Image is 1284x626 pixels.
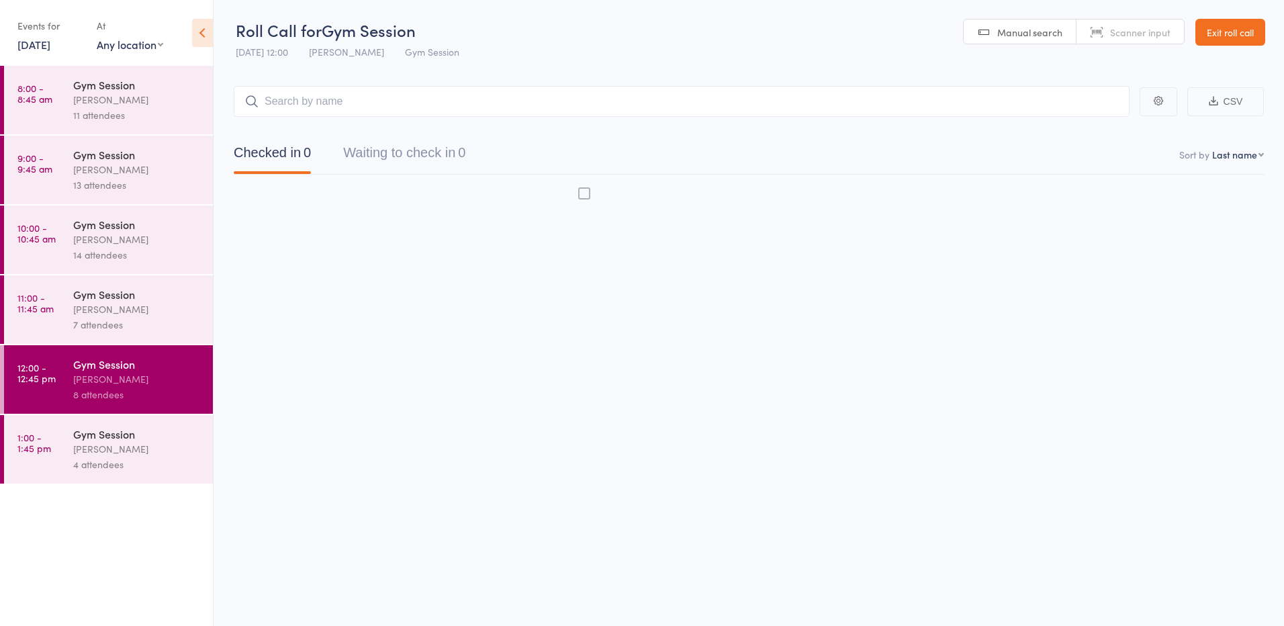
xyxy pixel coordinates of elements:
div: 0 [304,145,311,160]
div: Gym Session [73,147,201,162]
div: 14 attendees [73,247,201,263]
button: CSV [1187,87,1264,116]
a: 10:00 -10:45 amGym Session[PERSON_NAME]14 attendees [4,206,213,274]
div: [PERSON_NAME] [73,302,201,317]
div: Any location [97,37,163,52]
span: Roll Call for [236,19,322,41]
div: At [97,15,163,37]
div: Last name [1212,148,1257,161]
div: Events for [17,15,83,37]
span: Gym Session [322,19,416,41]
div: Gym Session [73,287,201,302]
label: Sort by [1179,148,1209,161]
a: 12:00 -12:45 pmGym Session[PERSON_NAME]8 attendees [4,345,213,414]
a: 1:00 -1:45 pmGym Session[PERSON_NAME]4 attendees [4,415,213,484]
div: Gym Session [73,217,201,232]
div: Gym Session [73,77,201,92]
button: Checked in0 [234,138,311,174]
a: Exit roll call [1195,19,1265,46]
button: Waiting to check in0 [343,138,465,174]
div: [PERSON_NAME] [73,232,201,247]
div: Gym Session [73,427,201,441]
span: Gym Session [405,45,459,58]
span: [DATE] 12:00 [236,45,288,58]
span: Scanner input [1110,26,1171,39]
a: 9:00 -9:45 amGym Session[PERSON_NAME]13 attendees [4,136,213,204]
div: [PERSON_NAME] [73,92,201,107]
div: Gym Session [73,357,201,371]
span: [PERSON_NAME] [309,45,384,58]
time: 10:00 - 10:45 am [17,222,56,244]
time: 1:00 - 1:45 pm [17,432,51,453]
div: 13 attendees [73,177,201,193]
div: 0 [458,145,465,160]
a: 11:00 -11:45 amGym Session[PERSON_NAME]7 attendees [4,275,213,344]
input: Search by name [234,86,1130,117]
time: 9:00 - 9:45 am [17,152,52,174]
div: [PERSON_NAME] [73,371,201,387]
div: 11 attendees [73,107,201,123]
a: 8:00 -8:45 amGym Session[PERSON_NAME]11 attendees [4,66,213,134]
div: [PERSON_NAME] [73,441,201,457]
div: 8 attendees [73,387,201,402]
div: 7 attendees [73,317,201,332]
time: 8:00 - 8:45 am [17,83,52,104]
div: 4 attendees [73,457,201,472]
time: 11:00 - 11:45 am [17,292,54,314]
a: [DATE] [17,37,50,52]
div: [PERSON_NAME] [73,162,201,177]
span: Manual search [997,26,1062,39]
time: 12:00 - 12:45 pm [17,362,56,384]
